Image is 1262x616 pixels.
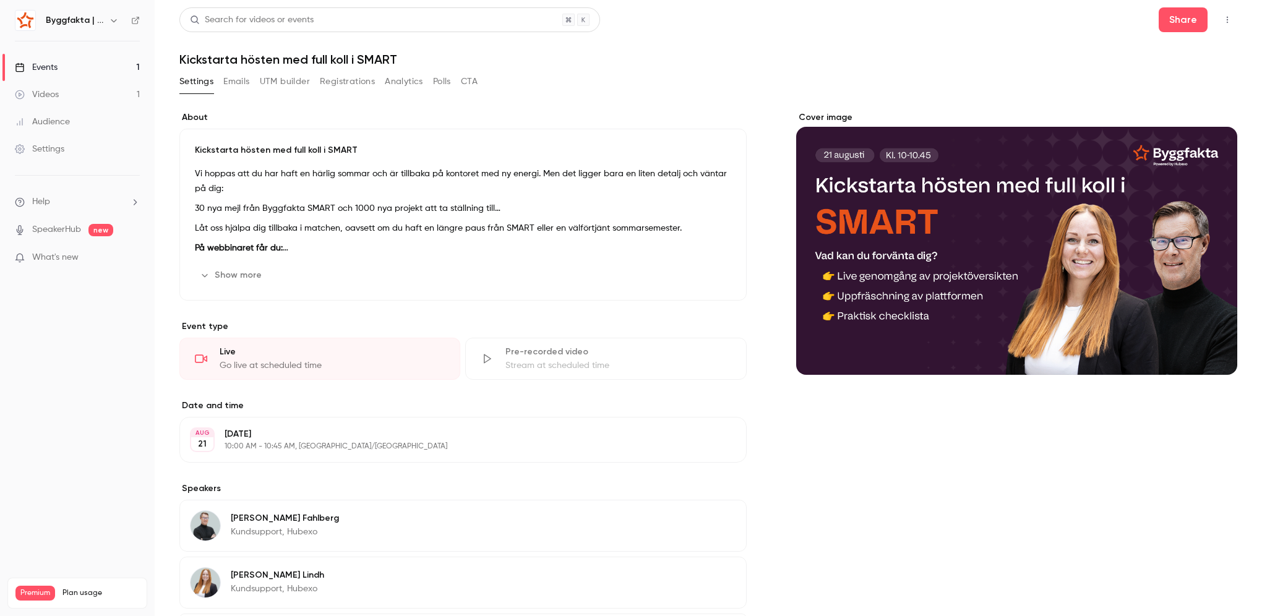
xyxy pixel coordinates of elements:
button: CTA [461,72,478,92]
p: 21 [198,438,207,450]
p: Event type [179,320,747,333]
div: Stream at scheduled time [505,359,731,372]
a: SpeakerHub [32,223,81,236]
button: Analytics [385,72,423,92]
h1: Kickstarta hösten med full koll i SMART [179,52,1237,67]
p: [PERSON_NAME] Fahlberg [231,512,339,524]
div: Events [15,61,58,74]
p: Låt oss hjälpa dig tillbaka i matchen, oavsett om du haft en längre paus från SMART eller en välf... [195,221,731,236]
button: Polls [433,72,451,92]
div: AUG [191,429,213,437]
button: Settings [179,72,213,92]
label: About [179,111,747,124]
span: Premium [15,586,55,601]
strong: På webbinaret får du: [195,244,288,252]
p: 30 nya mejl från Byggfakta SMART och 1000 nya projekt att ta ställning till… [195,201,731,216]
div: Live [220,346,445,358]
div: Settings [15,143,64,155]
label: Date and time [179,400,747,412]
section: Cover image [796,111,1237,375]
div: LiveGo live at scheduled time [179,338,460,380]
p: Vi hoppas att du har haft en härlig sommar och är tillbaka på kontoret med ny energi. Men det lig... [195,166,731,196]
p: Kundsupport, Hubexo [231,526,339,538]
h6: Byggfakta | Powered by Hubexo [46,14,104,27]
button: Emails [223,72,249,92]
img: Peter Fahlberg [191,511,220,541]
div: Videos [15,88,59,101]
div: Search for videos or events [190,14,314,27]
img: Nathalie Lindh [191,568,220,597]
div: Go live at scheduled time [220,359,445,372]
li: help-dropdown-opener [15,195,140,208]
div: Pre-recorded video [505,346,731,358]
label: Speakers [179,482,747,495]
span: Plan usage [62,588,139,598]
button: Show more [195,265,269,285]
span: new [88,224,113,236]
p: Kundsupport, Hubexo [231,583,324,595]
span: What's new [32,251,79,264]
p: [PERSON_NAME] Lindh [231,569,324,581]
div: Audience [15,116,70,128]
span: Help [32,195,50,208]
img: Byggfakta | Powered by Hubexo [15,11,35,30]
p: [DATE] [225,428,681,440]
div: Peter Fahlberg[PERSON_NAME] FahlbergKundsupport, Hubexo [179,500,747,552]
div: Nathalie Lindh[PERSON_NAME] LindhKundsupport, Hubexo [179,557,747,609]
button: Share [1159,7,1208,32]
p: Kickstarta hösten med full koll i SMART [195,144,731,156]
div: Pre-recorded videoStream at scheduled time [465,338,746,380]
button: Registrations [320,72,375,92]
p: 10:00 AM - 10:45 AM, [GEOGRAPHIC_DATA]/[GEOGRAPHIC_DATA] [225,442,681,451]
label: Cover image [796,111,1237,124]
button: UTM builder [260,72,310,92]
